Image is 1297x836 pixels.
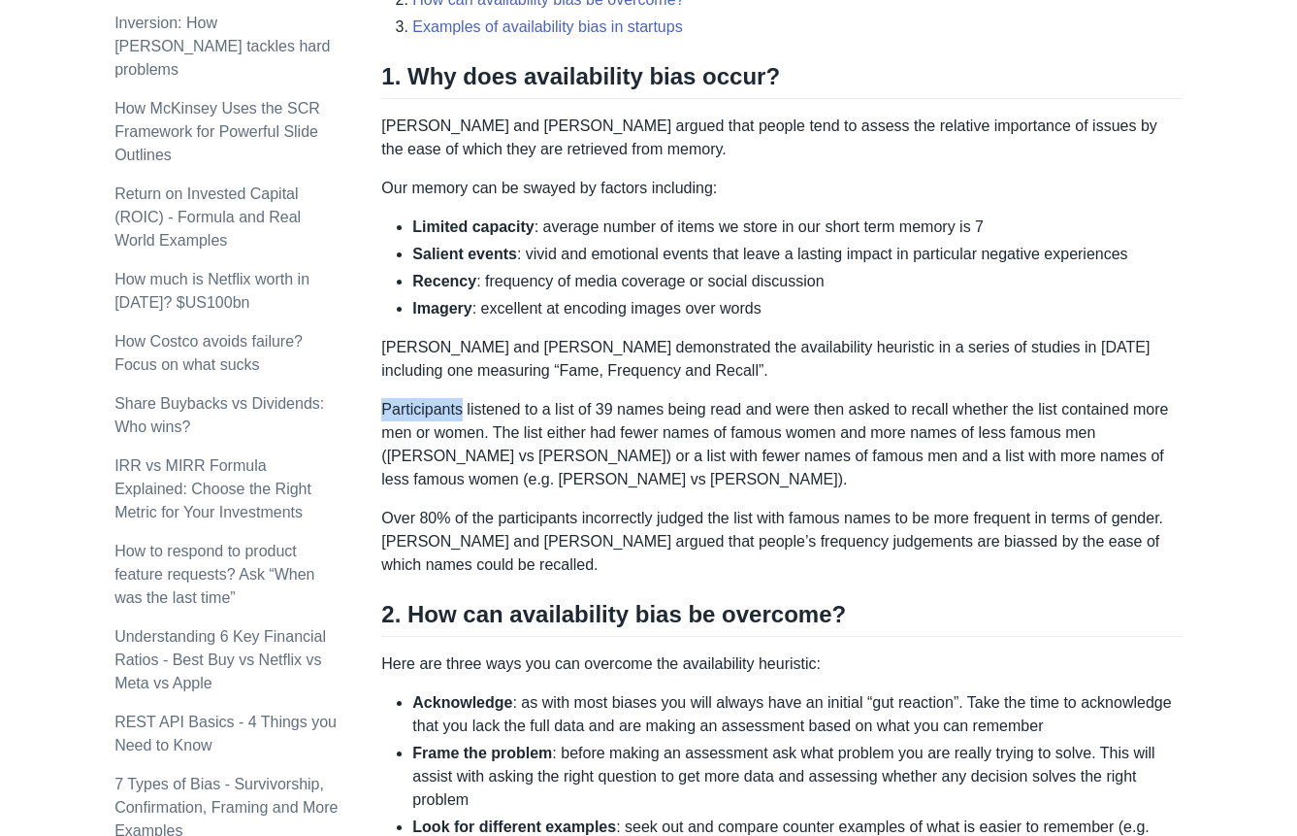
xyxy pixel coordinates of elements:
[412,246,517,262] strong: Salient events
[114,395,324,435] a: Share Buybacks vs Dividends: Who wins?
[412,273,476,289] strong: Recency
[114,714,337,753] a: REST API Basics - 4 Things you Need to Know
[114,543,314,606] a: How to respond to product feature requests? Ask “When was the last time”
[381,507,1183,577] p: Over 80% of the participants incorrectly judged the list with famous names to be more frequent in...
[412,742,1183,812] li: : before making an assessment ask what problem you are really trying to solve. This will assist w...
[412,216,1183,239] li: : average number of items we store in our short term memory is 7
[412,297,1183,320] li: : excellent at encoding images over words
[381,177,1183,200] p: Our memory can be swayed by factors including:
[114,100,320,163] a: How McKinsey Uses the SCR Framework for Powerful Slide Outlines
[412,819,616,835] strong: Look for different examples
[114,333,303,373] a: How Costco avoids failure? Focus on what sucks
[412,694,512,711] strong: Acknowledge
[412,243,1183,266] li: : vivid and emotional events that leave a lasting impact in particular negative experiences
[381,398,1183,491] p: Participants listened to a list of 39 names being read and were then asked to recall whether the ...
[381,336,1183,383] p: [PERSON_NAME] and [PERSON_NAME] demonstrated the availability heuristic in a series of studies in...
[412,218,534,235] strong: Limited capacity
[114,457,311,520] a: IRR vs MIRR Formula Explained: Choose the Right Metric for Your Investments
[114,15,330,78] a: Inversion: How [PERSON_NAME] tackles hard problems
[114,185,301,249] a: Return on Invested Capital (ROIC) - Formula and Real World Examples
[412,691,1183,738] li: : as with most biases you will always have an initial “gut reaction”. Take the time to acknowledg...
[412,745,552,761] strong: Frame the problem
[412,18,682,35] a: Examples of availability bias in startups
[381,62,1183,99] h2: 1. Why does availability bias occur?
[114,271,309,311] a: How much is Netflix worth in [DATE]? $US100bn
[114,628,326,691] a: Understanding 6 Key Financial Ratios - Best Buy vs Netflix vs Meta vs Apple
[381,115,1183,161] p: [PERSON_NAME] and [PERSON_NAME] argued that people tend to assess the relative importance of issu...
[381,600,1183,637] h2: 2. How can availability bias be overcome?
[381,652,1183,676] p: Here are three ways you can overcome the availability heuristic:
[412,300,471,317] strong: Imagery
[412,270,1183,293] li: : frequency of media coverage or social discussion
